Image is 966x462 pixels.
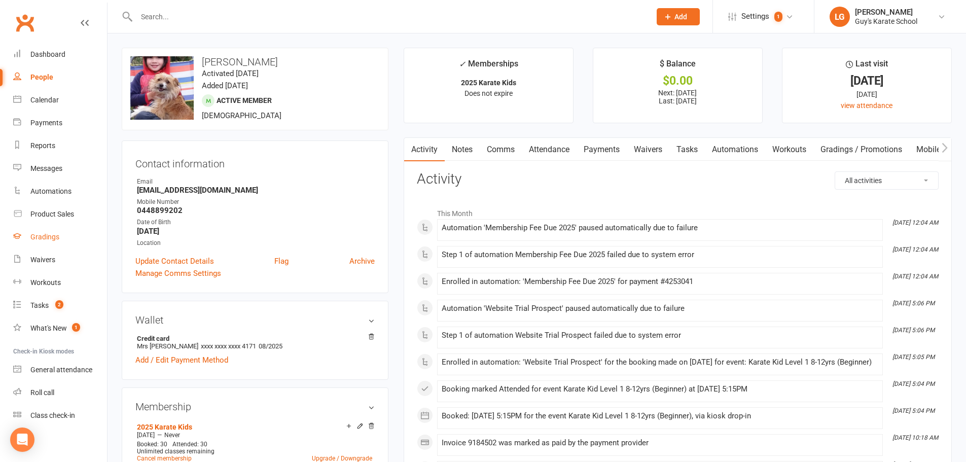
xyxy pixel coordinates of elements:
a: Tasks 2 [13,294,107,317]
a: Attendance [522,138,577,161]
div: Memberships [459,57,518,76]
i: ✓ [459,59,466,69]
div: Automation 'Membership Fee Due 2025' paused automatically due to failure [442,224,878,232]
time: Added [DATE] [202,81,248,90]
div: [DATE] [792,76,942,86]
a: Automations [13,180,107,203]
a: Clubworx [12,10,38,35]
i: [DATE] 12:04 AM [892,273,938,280]
i: [DATE] 5:05 PM [892,353,935,361]
div: Booking marked Attended for event Karate Kid Level 1 8-12yrs (Beginner) at [DATE] 5:15PM [442,385,878,394]
span: 1 [774,12,782,22]
div: Invoice 9184502 was marked as paid by the payment provider [442,439,878,447]
span: 08/2025 [259,342,282,350]
div: Enrolled in automation: 'Membership Fee Due 2025' for payment #4253041 [442,277,878,286]
strong: 2025 Karate Kids [461,79,516,87]
strong: Credit card [137,335,370,342]
div: — [134,431,375,439]
a: Gradings [13,226,107,248]
a: Calendar [13,89,107,112]
span: xxxx xxxx xxxx 4171 [201,342,256,350]
span: [DEMOGRAPHIC_DATA] [202,111,281,120]
a: Class kiosk mode [13,404,107,427]
a: Gradings / Promotions [813,138,909,161]
p: Next: [DATE] Last: [DATE] [602,89,753,105]
a: Tasks [669,138,705,161]
img: image1678768429.png [130,56,194,120]
span: Settings [741,5,769,28]
a: Waivers [13,248,107,271]
strong: 0448899202 [137,206,375,215]
h3: Membership [135,401,375,412]
div: People [30,73,53,81]
div: Enrolled in automation: 'Website Trial Prospect' for the booking made on [DATE] for event: Karate... [442,358,878,367]
a: view attendance [841,101,892,110]
div: General attendance [30,366,92,374]
div: What's New [30,324,67,332]
a: Upgrade / Downgrade [312,455,372,462]
a: Manage Comms Settings [135,267,221,279]
i: [DATE] 12:04 AM [892,246,938,253]
div: Waivers [30,256,55,264]
a: People [13,66,107,89]
span: 1 [72,323,80,332]
h3: Contact information [135,154,375,169]
i: [DATE] 10:18 AM [892,434,938,441]
div: Product Sales [30,210,74,218]
div: Last visit [846,57,888,76]
h3: Activity [417,171,939,187]
strong: [EMAIL_ADDRESS][DOMAIN_NAME] [137,186,375,195]
div: [PERSON_NAME] [855,8,917,17]
a: Roll call [13,381,107,404]
div: Automations [30,187,71,195]
h3: [PERSON_NAME] [130,56,380,67]
a: What's New1 [13,317,107,340]
a: Automations [705,138,765,161]
strong: [DATE] [137,227,375,236]
span: Does not expire [464,89,513,97]
span: Active member [217,96,272,104]
a: Comms [480,138,522,161]
i: [DATE] 5:04 PM [892,380,935,387]
div: LG [830,7,850,27]
div: Step 1 of automation Website Trial Prospect failed due to system error [442,331,878,340]
a: Activity [404,138,445,161]
i: [DATE] 5:04 PM [892,407,935,414]
a: Payments [13,112,107,134]
span: Add [674,13,687,21]
button: Add [657,8,700,25]
div: [DATE] [792,89,942,100]
a: Flag [274,255,289,267]
span: 2 [55,300,63,309]
div: Payments [30,119,62,127]
a: Product Sales [13,203,107,226]
span: Unlimited classes remaining [137,448,214,455]
div: Location [137,238,375,248]
div: Automation 'Website Trial Prospect' paused automatically due to failure [442,304,878,313]
div: Gradings [30,233,59,241]
a: Mobile App [909,138,964,161]
h3: Wallet [135,314,375,326]
div: Calendar [30,96,59,104]
a: 2025 Karate Kids [137,423,192,431]
div: Guy's Karate School [855,17,917,26]
a: Waivers [627,138,669,161]
div: Tasks [30,301,49,309]
i: [DATE] 5:06 PM [892,300,935,307]
div: $0.00 [602,76,753,86]
input: Search... [133,10,643,24]
span: Attended: 30 [172,441,207,448]
a: General attendance kiosk mode [13,359,107,381]
li: This Month [417,203,939,219]
div: $ Balance [660,57,696,76]
div: Class check-in [30,411,75,419]
div: Mobile Number [137,197,375,207]
span: Never [164,432,180,439]
a: Notes [445,138,480,161]
li: Mrs [PERSON_NAME] [135,333,375,351]
div: Workouts [30,278,61,287]
a: Workouts [13,271,107,294]
a: Workouts [765,138,813,161]
span: Booked: 30 [137,441,167,448]
a: Messages [13,157,107,180]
